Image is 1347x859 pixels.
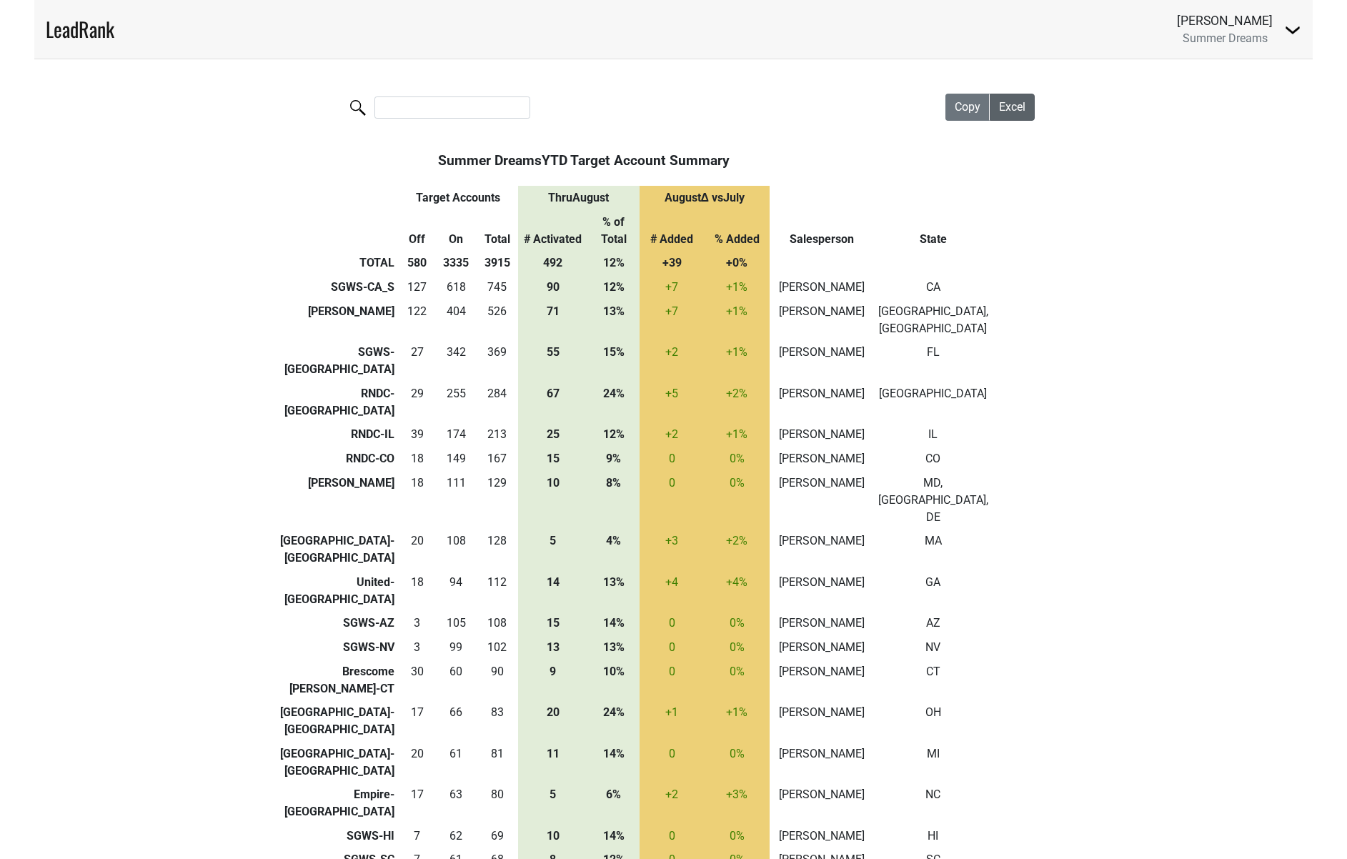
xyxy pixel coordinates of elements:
td: 129 [477,471,518,530]
td: 3 [398,635,436,660]
th: +39 [640,252,705,276]
td: 39 [398,423,436,447]
td: [GEOGRAPHIC_DATA], [GEOGRAPHIC_DATA] [875,299,992,341]
td: 7 [398,824,436,848]
td: RNDC-CO [277,447,399,471]
td: 149 [436,447,476,471]
span: Copy [955,100,980,114]
th: 3915 [477,252,518,276]
td: [PERSON_NAME] [770,612,875,636]
td: 60 [436,660,476,701]
td: 18 [398,447,436,471]
td: CT [875,660,992,701]
th: Target Accounts [398,186,518,210]
td: HI [875,824,992,848]
td: 69 [477,824,518,848]
td: CA [875,275,992,299]
td: Brescome [PERSON_NAME]-CT [277,660,399,701]
button: Copy [945,94,990,121]
td: 108 [436,529,476,570]
th: Total: activate to sort column ascending [477,210,518,252]
td: 27 [398,340,436,382]
th: 12% [588,252,640,276]
td: OH [875,700,992,742]
td: 105 [436,612,476,636]
td: [GEOGRAPHIC_DATA]-[GEOGRAPHIC_DATA] [277,700,399,742]
td: 745 [477,275,518,299]
td: [PERSON_NAME] [770,824,875,848]
td: Empire-[GEOGRAPHIC_DATA] [277,783,399,824]
td: [PERSON_NAME] [770,299,875,341]
th: Salesperson: activate to sort column ascending [770,210,875,252]
td: [PERSON_NAME] [770,382,875,423]
td: 213 [477,423,518,447]
td: 3 [398,612,436,636]
th: Summer Dreams YTD Target Account Summary [398,136,770,186]
td: [PERSON_NAME] [770,340,875,382]
th: % Added: activate to sort column ascending [705,210,770,252]
td: [PERSON_NAME] [770,570,875,612]
td: 108 [477,612,518,636]
td: [PERSON_NAME] [770,635,875,660]
td: 122 [398,299,436,341]
td: 17 [398,783,436,824]
td: 80 [477,783,518,824]
td: 18 [398,570,436,612]
button: Excel [990,94,1035,121]
td: RNDC-IL [277,423,399,447]
td: [GEOGRAPHIC_DATA] [875,382,992,423]
td: United-[GEOGRAPHIC_DATA] [277,570,399,612]
th: &nbsp;: activate to sort column ascending [277,136,399,186]
td: 99 [436,635,476,660]
td: 90 [477,660,518,701]
th: % of Total: activate to sort column ascending [588,210,640,252]
td: 526 [477,299,518,341]
td: [PERSON_NAME] [770,700,875,742]
td: [GEOGRAPHIC_DATA]-[GEOGRAPHIC_DATA] [277,529,399,570]
td: NV [875,635,992,660]
td: 61 [436,742,476,783]
td: IL [875,423,992,447]
td: [GEOGRAPHIC_DATA]-[GEOGRAPHIC_DATA] [277,742,399,783]
th: 3335 [436,252,476,276]
th: # Added: activate to sort column ascending [640,210,705,252]
td: MA [875,529,992,570]
td: [PERSON_NAME] [770,275,875,299]
td: 66 [436,700,476,742]
td: [PERSON_NAME] [770,447,875,471]
td: GA [875,570,992,612]
td: 255 [436,382,476,423]
td: 404 [436,299,476,341]
a: LeadRank [46,14,114,44]
span: Excel [999,100,1025,114]
td: 284 [477,382,518,423]
td: [PERSON_NAME] [770,783,875,824]
td: 111 [436,471,476,530]
th: State: activate to sort column ascending [875,210,992,252]
td: 127 [398,275,436,299]
td: 618 [436,275,476,299]
td: SGWS-NV [277,635,399,660]
th: +0% [705,252,770,276]
th: Thru August [518,186,640,210]
td: 94 [436,570,476,612]
td: 18 [398,471,436,530]
td: 17 [398,700,436,742]
td: [PERSON_NAME] [770,742,875,783]
td: 342 [436,340,476,382]
td: 83 [477,700,518,742]
td: 112 [477,570,518,612]
img: Dropdown Menu [1284,21,1301,39]
th: Off: activate to sort column ascending [398,210,436,252]
td: CO [875,447,992,471]
th: 492 [518,252,588,276]
th: On: activate to sort column ascending [436,210,476,252]
td: 128 [477,529,518,570]
td: 102 [477,635,518,660]
td: MI [875,742,992,783]
th: TOTAL [277,252,399,276]
td: SGWS-HI [277,824,399,848]
td: SGWS-CA_S [277,275,399,299]
td: [PERSON_NAME] [770,529,875,570]
td: RNDC-[GEOGRAPHIC_DATA] [277,382,399,423]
